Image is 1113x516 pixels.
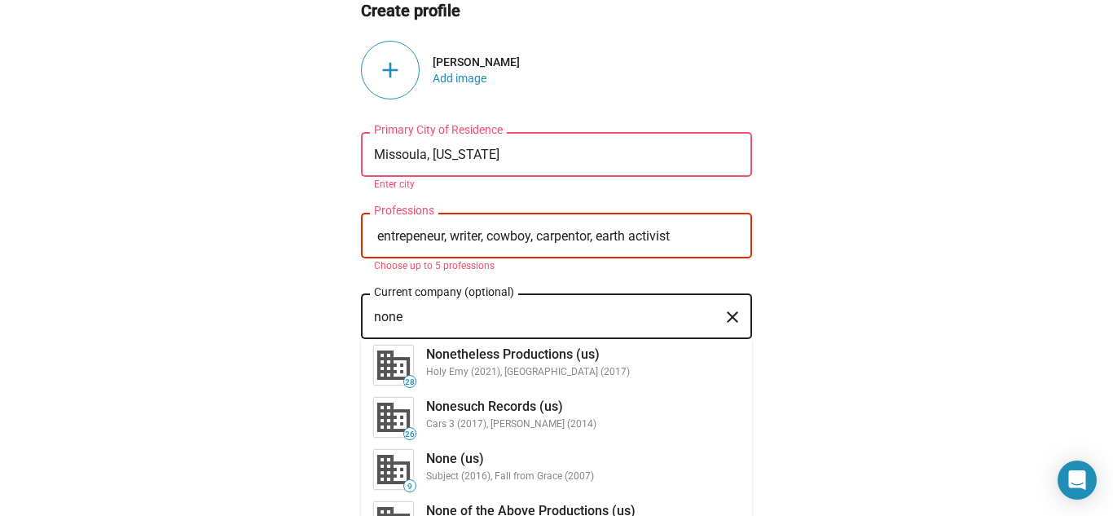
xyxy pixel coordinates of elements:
mat-error: Enter city [374,179,739,192]
div: Nonetheless Productions (us) [426,346,739,363]
div: None (us) [426,450,739,467]
span: 9 [404,482,416,492]
div: Cars 3 (2017), [PERSON_NAME] (2014) [426,418,739,431]
div: Holy Emy (2021), [GEOGRAPHIC_DATA] (2017) [426,366,739,379]
div: Open Intercom Messenger [1058,461,1097,500]
div: Nonesuch Records (us) [426,398,739,415]
mat-icon: close [723,305,742,330]
button: Open Add Image Dialog [433,72,486,85]
mat-error: Choose up to 5 professions [374,260,739,273]
img: undefined [374,346,413,385]
img: undefined [374,450,413,489]
div: Subject (2016), Fall from Grace (2007) [426,470,739,483]
span: 26 [404,430,416,439]
span: 28 [404,377,416,387]
div: [PERSON_NAME] [433,55,752,68]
